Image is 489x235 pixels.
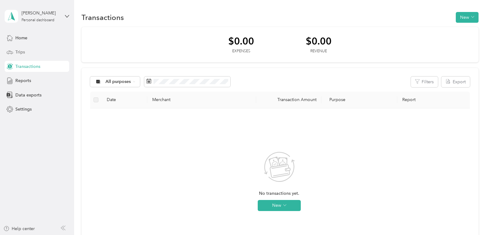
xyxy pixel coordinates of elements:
div: [PERSON_NAME] [22,10,60,16]
div: Revenue [306,49,332,54]
span: All purposes [105,80,131,84]
div: $0.00 [306,36,332,46]
th: Report [397,92,470,108]
button: New [456,12,479,23]
span: Trips [15,49,25,55]
th: Transaction Amount [256,92,321,108]
button: Export [441,76,470,87]
div: Personal dashboard [22,18,54,22]
th: Date [102,92,147,108]
h1: Transactions [81,14,124,21]
span: Transactions [15,63,40,70]
button: Filters [411,76,438,87]
span: Data exports [15,92,42,98]
span: No transactions yet. [259,190,299,197]
span: Home [15,35,27,41]
div: Expenses [228,49,254,54]
button: Help center [3,225,35,232]
span: Reports [15,77,31,84]
div: $0.00 [228,36,254,46]
span: Purpose [326,97,346,102]
span: Settings [15,106,32,112]
th: Merchant [147,92,256,108]
button: New [258,200,301,211]
iframe: Everlance-gr Chat Button Frame [455,201,489,235]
